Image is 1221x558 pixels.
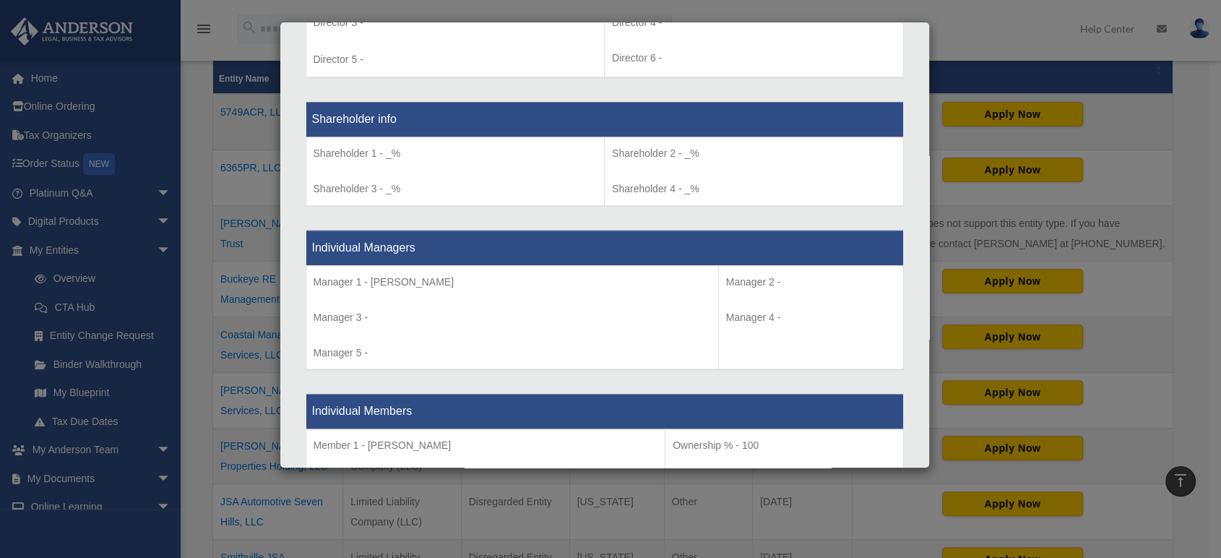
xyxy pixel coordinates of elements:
th: Individual Members [306,394,903,429]
p: Shareholder 1 - _% [314,145,597,163]
p: Manager 2 - [726,273,896,291]
p: Manager 3 - [314,309,711,327]
th: Shareholder info [306,102,903,137]
p: Director 4 - [612,14,896,32]
p: Director 6 - [612,49,896,67]
p: Member 1 - [PERSON_NAME] [314,437,658,455]
p: Director 3 - [314,14,597,32]
th: Individual Managers [306,230,903,265]
p: Shareholder 3 - _% [314,180,597,198]
p: Shareholder 2 - _% [612,145,896,163]
p: Manager 4 - [726,309,896,327]
p: Shareholder 4 - _% [612,180,896,198]
p: Manager 5 - [314,344,711,362]
p: Ownership % - 100 [673,437,895,455]
p: Manager 1 - [PERSON_NAME] [314,273,711,291]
